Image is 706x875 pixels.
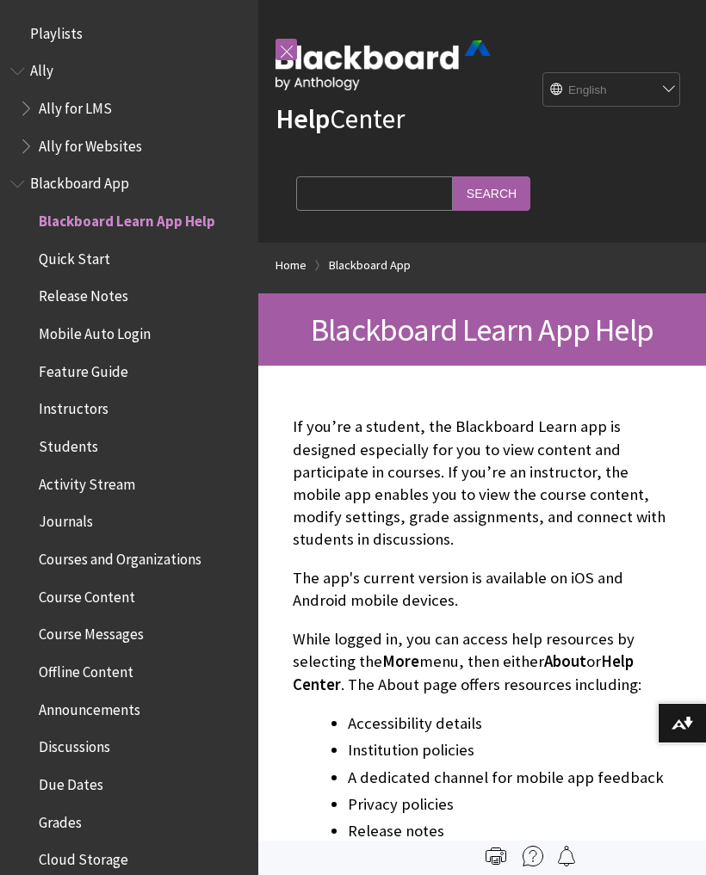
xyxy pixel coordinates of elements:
[39,244,110,268] span: Quick Start
[39,94,112,117] span: Ally for LMS
[276,102,405,136] a: HelpCenter
[523,846,543,866] img: More help
[39,582,135,606] span: Course Content
[556,846,577,866] img: Follow this page
[39,432,98,455] span: Students
[39,657,133,681] span: Offline Content
[39,545,201,568] span: Courses and Organizations
[39,620,144,644] span: Course Messages
[39,470,135,493] span: Activity Stream
[39,357,128,380] span: Feature Guide
[348,738,672,762] li: Institution policies
[30,169,129,193] span: Blackboard App
[348,766,672,790] li: A dedicated channel for mobile app feedback
[348,819,672,843] li: Release notes
[39,282,128,305] span: Release Notes
[348,712,672,736] li: Accessibility details
[39,206,215,230] span: Blackboard Learn App Help
[276,255,307,276] a: Home
[39,319,151,342] span: Mobile Auto Login
[276,40,491,90] img: Blackboard by Anthology
[39,395,108,418] span: Instructors
[329,255,411,276] a: Blackboard App
[39,808,82,831] span: Grades
[453,176,530,210] input: Search
[311,310,653,349] span: Blackboard Learn App Help
[293,628,672,696] p: While logged in, you can access help resources by selecting the menu, then either or . The About ...
[30,19,83,42] span: Playlists
[39,732,110,755] span: Discussions
[544,651,586,671] span: About
[39,508,93,531] span: Journals
[293,567,672,612] p: The app's current version is available on iOS and Android mobile devices.
[39,132,142,155] span: Ally for Websites
[39,770,103,793] span: Due Dates
[486,846,506,866] img: Print
[543,73,681,108] select: Site Language Selector
[10,19,248,48] nav: Book outline for Playlists
[348,792,672,816] li: Privacy policies
[293,416,672,551] p: If you’re a student, the Blackboard Learn app is designed especially for you to view content and ...
[10,57,248,161] nav: Book outline for Anthology Ally Help
[382,651,419,671] span: More
[276,102,330,136] strong: Help
[39,845,128,868] span: Cloud Storage
[293,651,634,693] span: Help Center
[39,695,140,718] span: Announcements
[30,57,53,80] span: Ally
